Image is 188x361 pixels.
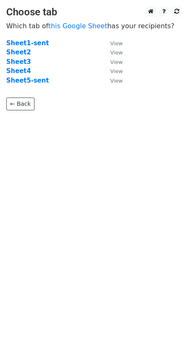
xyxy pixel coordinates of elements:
[102,77,123,84] a: View
[6,77,49,84] a: Sheet5-sent
[146,321,188,361] iframe: Chat Widget
[102,58,123,66] a: View
[110,49,123,56] small: View
[6,49,31,56] a: Sheet2
[102,67,123,75] a: View
[110,40,123,46] small: View
[6,22,182,30] p: Which tab of has your recipients?
[102,49,123,56] a: View
[6,67,31,75] a: Sheet4
[6,58,31,66] a: Sheet3
[6,98,35,110] a: ← Back
[110,59,123,65] small: View
[48,22,107,30] a: this Google Sheet
[102,39,123,47] a: View
[110,68,123,74] small: View
[6,6,182,18] h3: Choose tab
[6,39,49,47] a: Sheet1-sent
[110,78,123,84] small: View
